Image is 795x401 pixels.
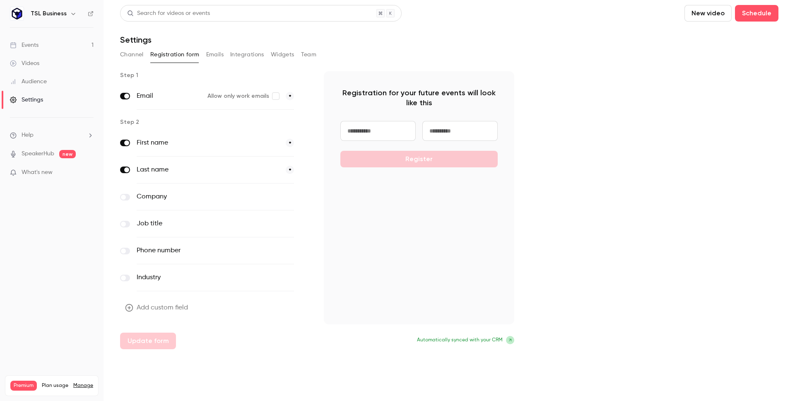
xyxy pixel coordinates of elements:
div: Videos [10,59,39,68]
button: Emails [206,48,224,61]
label: Industry [137,273,260,283]
p: Registration for your future events will look like this [340,88,498,108]
button: Channel [120,48,144,61]
span: new [59,150,76,158]
label: Company [137,192,260,202]
p: Step 2 [120,118,311,126]
label: Job title [137,219,260,229]
div: Audience [10,77,47,86]
span: Plan usage [42,382,68,389]
a: SpeakerHub [22,150,54,158]
button: Widgets [271,48,294,61]
span: Help [22,131,34,140]
li: help-dropdown-opener [10,131,94,140]
button: Registration form [150,48,200,61]
h1: Settings [120,35,152,45]
label: Allow only work emails [207,92,279,100]
div: Events [10,41,39,49]
div: Settings [10,96,43,104]
img: TSL Business [10,7,24,20]
span: Premium [10,381,37,391]
span: Automatically synced with your CRM [417,336,503,344]
div: Search for videos or events [127,9,210,18]
label: Email [137,91,201,101]
button: Team [301,48,317,61]
button: Schedule [735,5,778,22]
h6: TSL Business [31,10,67,18]
a: Manage [73,382,93,389]
button: Add custom field [120,300,195,316]
label: First name [137,138,279,148]
p: Step 1 [120,71,311,80]
span: What's new [22,168,53,177]
label: Last name [137,165,279,175]
button: New video [684,5,732,22]
label: Phone number [137,246,260,256]
button: Integrations [230,48,264,61]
